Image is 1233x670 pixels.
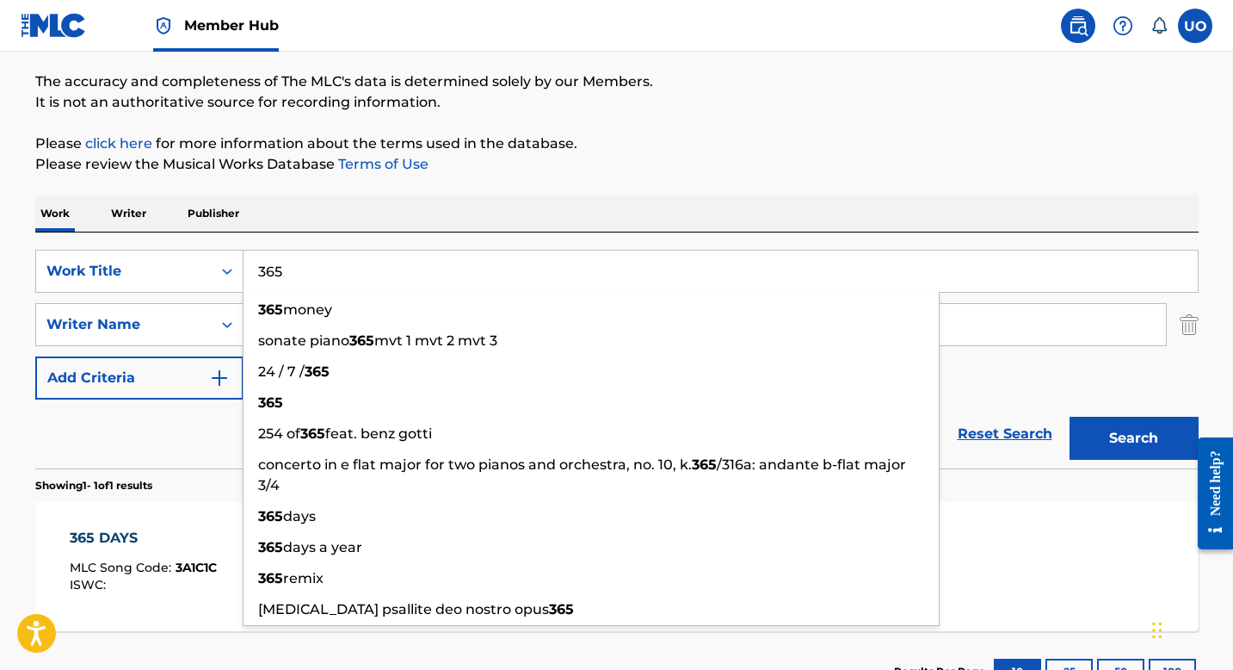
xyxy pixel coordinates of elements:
[283,301,332,318] span: money
[106,195,151,232] p: Writer
[258,425,300,442] span: 254 of
[1150,17,1168,34] div: Notifications
[283,539,362,555] span: days a year
[283,508,316,524] span: days
[209,368,230,388] img: 9d2ae6d4665cec9f34b9.svg
[1061,9,1095,43] a: Public Search
[258,332,349,349] span: sonate piano
[1070,417,1199,460] button: Search
[184,16,279,35] span: Member Hub
[349,332,374,349] strong: 365
[258,456,906,493] span: /316a: andante b-flat major 3/4
[1152,605,1162,656] div: Drag
[374,332,497,349] span: mvt 1 mvt 2 mvt 3
[70,577,110,592] span: ISWC :
[1113,16,1133,36] img: help
[258,456,692,473] span: concerto in e flat major for two pianos and orchestra, no. 10, k.
[325,425,432,442] span: feat. benz gotti
[258,394,283,411] strong: 365
[35,154,1199,175] p: Please review the Musical Works Database
[258,508,283,524] strong: 365
[46,261,201,282] div: Work Title
[85,135,152,152] a: click here
[1147,587,1233,670] iframe: Chat Widget
[258,601,549,617] span: [MEDICAL_DATA] psallite deo nostro opus
[182,195,244,232] p: Publisher
[1185,425,1233,563] iframe: Resource Center
[35,250,1199,468] form: Search Form
[35,478,152,493] p: Showing 1 - 1 of 1 results
[35,92,1199,113] p: It is not an authoritative source for recording information.
[258,363,305,380] span: 24 / 7 /
[258,301,283,318] strong: 365
[258,539,283,555] strong: 365
[35,195,75,232] p: Work
[283,570,324,586] span: remix
[258,570,283,586] strong: 365
[176,560,217,575] span: 3A1C1C
[35,133,1199,154] p: Please for more information about the terms used in the database.
[305,363,330,380] strong: 365
[21,13,87,38] img: MLC Logo
[1180,303,1199,346] img: Delete Criterion
[949,415,1061,453] a: Reset Search
[1106,9,1140,43] div: Help
[70,560,176,575] span: MLC Song Code :
[70,528,217,549] div: 365 DAYS
[35,357,244,400] button: Add Criteria
[335,156,428,172] a: Terms of Use
[1178,9,1212,43] div: User Menu
[153,16,174,36] img: Top Rightsholder
[35,502,1199,631] a: 365 DAYSMLC Song Code:3A1C1CISWC:Writers (3)OLAMILEKAN [PERSON_NAME], [PERSON_NAME], [PERSON_NAME...
[300,425,325,442] strong: 365
[46,314,201,335] div: Writer Name
[1068,16,1088,36] img: search
[692,456,717,473] strong: 365
[35,71,1199,92] p: The accuracy and completeness of The MLC's data is determined solely by our Members.
[549,601,574,617] strong: 365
